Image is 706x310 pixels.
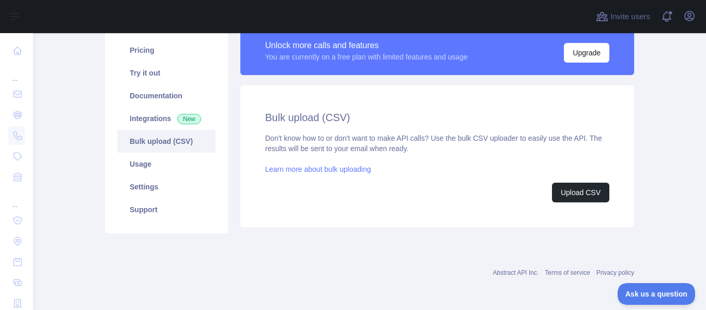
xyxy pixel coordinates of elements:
[594,8,652,25] button: Invite users
[564,43,609,63] button: Upgrade
[117,130,216,153] a: Bulk upload (CSV)
[117,84,216,107] a: Documentation
[117,153,216,175] a: Usage
[618,283,696,305] iframe: Toggle Customer Support
[596,269,634,276] a: Privacy policy
[117,39,216,62] a: Pricing
[610,11,650,23] span: Invite users
[177,114,201,124] span: New
[265,133,609,202] div: Don't know how to or don't want to make API calls? Use the bulk CSV uploader to easily use the AP...
[552,183,609,202] button: Upload CSV
[493,269,539,276] a: Abstract API Inc.
[117,62,216,84] a: Try it out
[545,269,590,276] a: Terms of service
[8,188,25,209] div: ...
[117,107,216,130] a: Integrations New
[117,175,216,198] a: Settings
[265,110,609,125] h2: Bulk upload (CSV)
[265,165,371,173] a: Learn more about bulk uploading
[117,198,216,221] a: Support
[8,62,25,83] div: ...
[265,52,468,62] div: You are currently on a free plan with limited features and usage
[265,39,468,52] div: Unlock more calls and features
